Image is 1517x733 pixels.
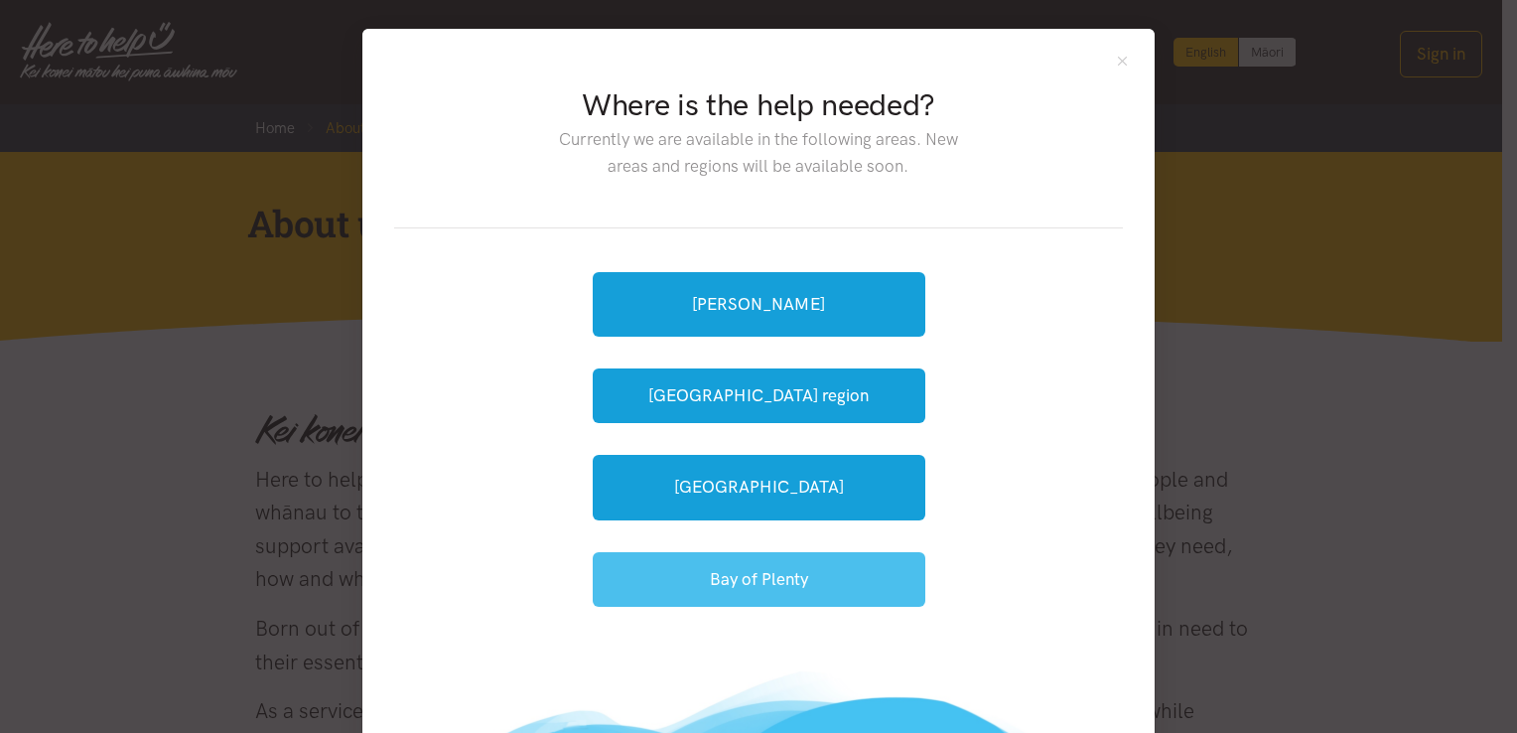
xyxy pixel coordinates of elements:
[593,552,925,607] button: Bay of Plenty
[1114,53,1131,70] button: Close
[593,368,925,423] button: [GEOGRAPHIC_DATA] region
[593,272,925,337] a: [PERSON_NAME]
[593,455,925,519] a: [GEOGRAPHIC_DATA]
[543,126,973,180] p: Currently we are available in the following areas. New areas and regions will be available soon.
[543,84,973,126] h2: Where is the help needed?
